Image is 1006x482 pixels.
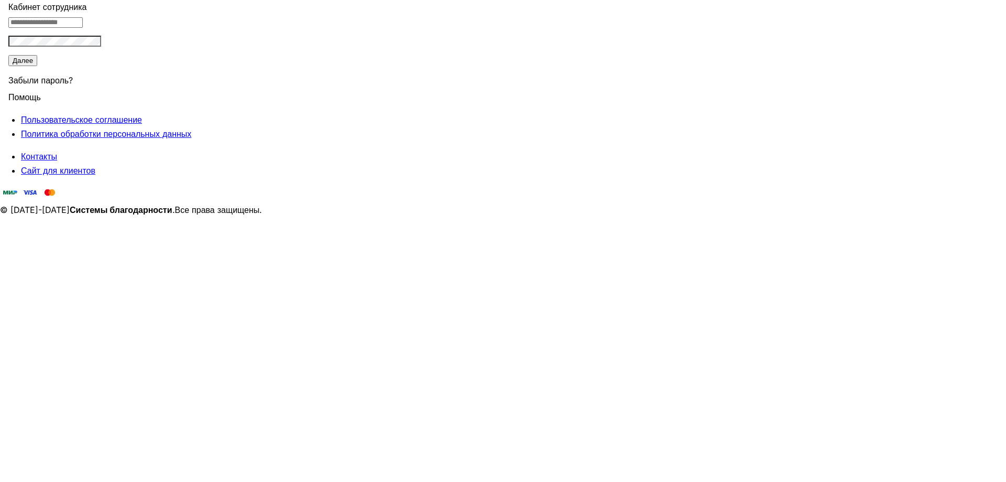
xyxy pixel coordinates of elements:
[21,114,142,125] a: Пользовательское соглашение
[70,205,172,215] strong: Системы благодарности
[21,165,95,176] a: Сайт для клиентов
[8,67,227,90] div: Забыли пароль?
[21,151,57,162] a: Контакты
[8,85,41,102] span: Помощь
[175,205,263,215] span: Все права защищены.
[8,55,37,66] button: Далее
[21,128,191,139] a: Политика обработки персональных данных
